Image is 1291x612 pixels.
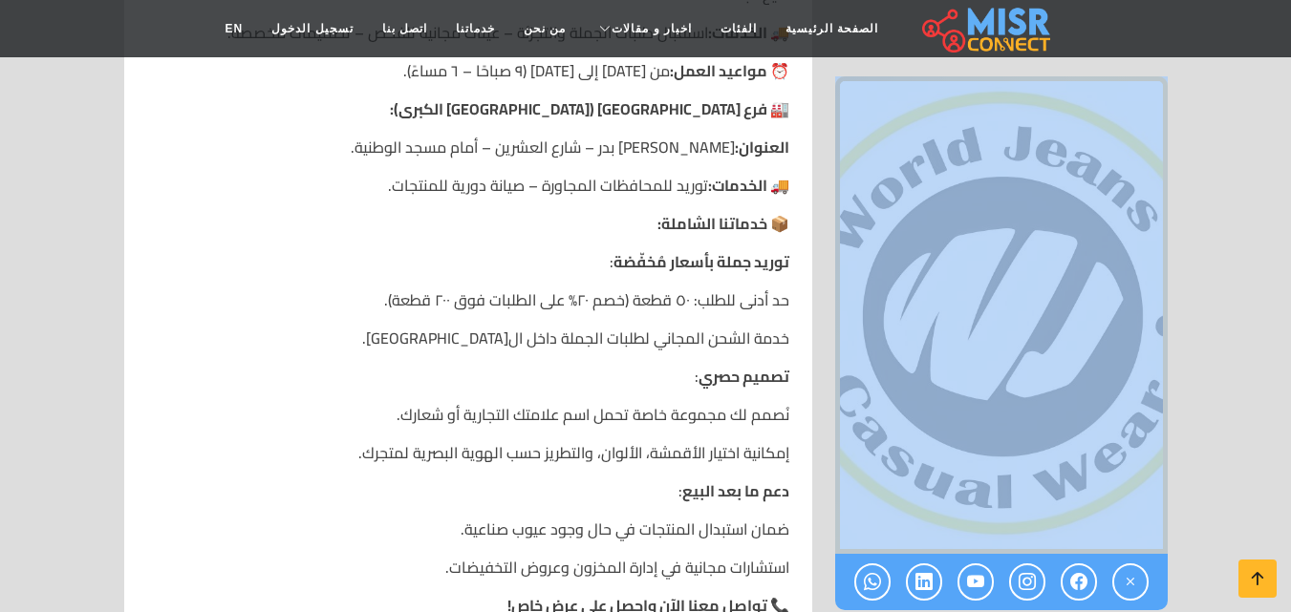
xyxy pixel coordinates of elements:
[147,288,789,311] p: حد أدنى للطلب: ٥٠ قطعة (خصم ٢٠% على الطلبات فوق ٢٠٠ قطعة).
[706,11,771,47] a: الفئات
[368,11,441,47] a: اتصل بنا
[147,479,789,502] p: :
[509,11,580,47] a: من نحن
[147,517,789,540] p: ضمان استبدال المنتجات في حال وجود عيوب صناعية.
[682,476,789,505] strong: دعم ما بعد البيع
[147,59,789,82] p: من [DATE] إلى [DATE] (٩ صباحًا – ٦ مساءً).
[835,76,1168,554] div: 1 / 1
[699,362,789,390] strong: تصميم حصري
[835,76,1168,554] img: مصنع عالم الجينز السوري
[735,133,789,161] strong: العنوان:
[147,250,789,273] p: :
[147,365,789,388] p: :
[613,247,789,276] strong: توريد جملة بأسعار مُخفّضة
[147,556,789,579] p: استشارات مجانية في إدارة المخزون وعروض التخفيضات.
[390,95,789,123] strong: 🏭 فرع [GEOGRAPHIC_DATA] ([GEOGRAPHIC_DATA] الكبرى):
[147,441,789,464] p: إمكانية اختيار الأقمشة، الألوان، والتطريز حسب الهوية البصرية لمتجرك.
[580,11,706,47] a: اخبار و مقالات
[708,171,789,200] strong: 🚚 الخدمات:
[441,11,509,47] a: خدماتنا
[147,327,789,349] p: خدمة الشحن المجاني لطلبات الجملة داخل ال[GEOGRAPHIC_DATA].
[211,11,258,47] a: EN
[147,403,789,426] p: نُصمم لك مجموعة خاصة تحمل اسم علامتك التجارية أو شعارك.
[147,136,789,158] p: [PERSON_NAME] بدر – شارع العشرين – أمام مسجد الوطنية.
[771,11,893,47] a: الصفحة الرئيسية
[922,5,1050,53] img: main.misr_connect
[147,174,789,197] p: توريد للمحافظات المجاورة – صيانة دورية للمنتجات.
[670,56,789,85] strong: ⏰ مواعيد العمل:
[257,11,367,47] a: تسجيل الدخول
[612,20,692,37] span: اخبار و مقالات
[657,209,789,238] strong: 📦 خدماتنا الشاملة:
